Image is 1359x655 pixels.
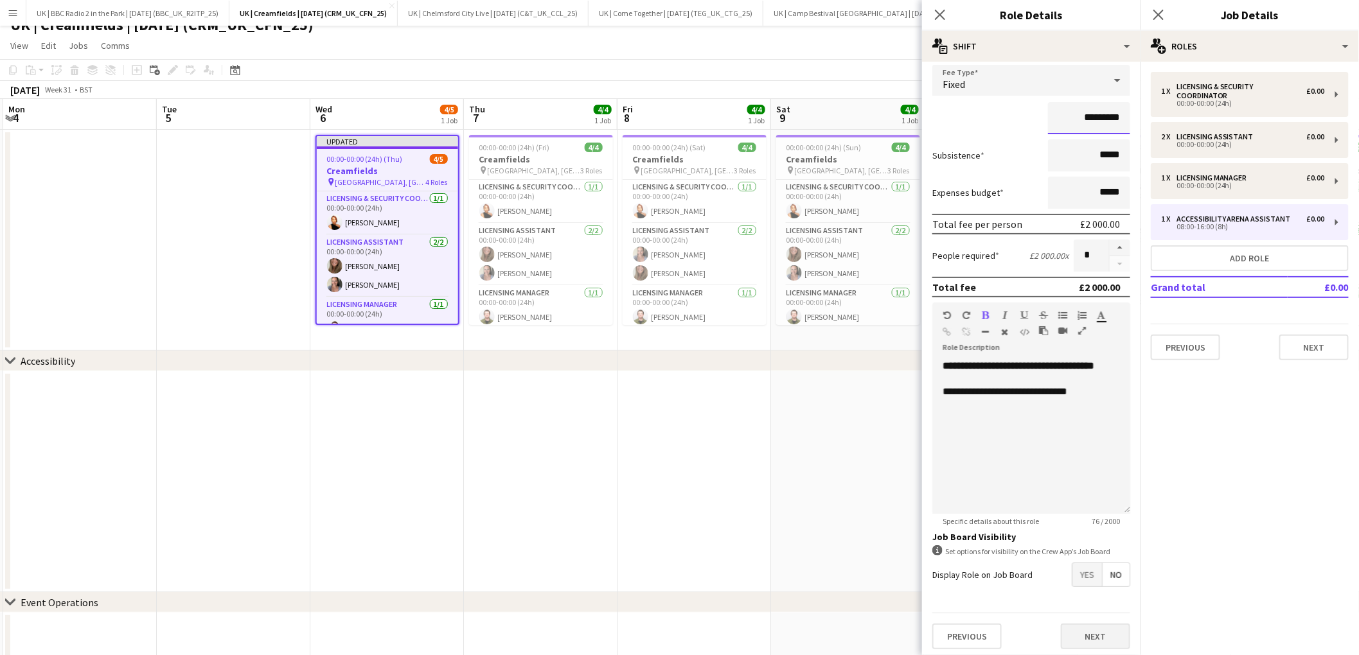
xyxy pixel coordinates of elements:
[623,135,767,325] div: 00:00-00:00 (24h) (Sat)4/4Creamfields [GEOGRAPHIC_DATA], [GEOGRAPHIC_DATA]3 RolesLicensing & Secu...
[441,116,457,125] div: 1 Job
[1029,250,1069,261] div: £2 000.00 x
[315,103,332,115] span: Wed
[10,40,28,51] span: View
[1039,310,1048,320] button: Strikethrough
[69,40,88,51] span: Jobs
[776,103,790,115] span: Sat
[1141,31,1359,62] div: Roles
[1000,327,1009,337] button: Clear Formatting
[888,166,910,175] span: 3 Roles
[932,187,1004,198] label: Expenses budget
[1103,563,1130,586] span: No
[786,143,862,152] span: 00:00-00:00 (24h) (Sun)
[1177,82,1307,100] div: Licensing & Security Coordinator
[440,105,458,114] span: 4/5
[641,166,734,175] span: [GEOGRAPHIC_DATA], [GEOGRAPHIC_DATA]
[589,1,763,26] button: UK | Come Together | [DATE] (TEG_UK_CTG_25)
[488,166,581,175] span: [GEOGRAPHIC_DATA], [GEOGRAPHIC_DATA]
[901,105,919,114] span: 4/4
[623,223,767,286] app-card-role: Licensing Assistant2/200:00-00:00 (24h)[PERSON_NAME][PERSON_NAME]
[10,83,40,96] div: [DATE]
[1177,173,1252,182] div: Licensing Manager
[469,286,613,329] app-card-role: Licensing Manager1/100:00-00:00 (24h)[PERSON_NAME]
[467,110,485,125] span: 7
[469,153,613,165] h3: Creamfields
[317,297,458,341] app-card-role: Licensing Manager1/100:00-00:00 (24h)[PERSON_NAME]
[1161,223,1325,230] div: 08:00-16:00 (8h)
[585,143,603,152] span: 4/4
[96,37,135,54] a: Comms
[1279,335,1349,360] button: Next
[430,154,448,164] span: 4/5
[1161,182,1325,189] div: 00:00-00:00 (24h)
[932,150,984,161] label: Subsistence
[162,103,177,115] span: Tue
[1151,277,1288,297] td: Grand total
[1161,173,1177,182] div: 1 x
[469,103,485,115] span: Thu
[1039,326,1048,336] button: Paste as plain text
[1072,563,1102,586] span: Yes
[327,154,403,164] span: 00:00-00:00 (24h) (Thu)
[932,516,1049,526] span: Specific details about this role
[795,166,888,175] span: [GEOGRAPHIC_DATA], [GEOGRAPHIC_DATA]
[922,31,1141,62] div: Shift
[594,105,612,114] span: 4/4
[1078,326,1087,336] button: Fullscreen
[776,223,920,286] app-card-role: Licensing Assistant2/200:00-00:00 (24h)[PERSON_NAME][PERSON_NAME]
[1058,326,1067,336] button: Insert video
[469,180,613,223] app-card-role: Licensing & Security Coordinator1/100:00-00:00 (24h)[PERSON_NAME]
[41,40,56,51] span: Edit
[1151,245,1349,271] button: Add role
[1307,173,1325,182] div: £0.00
[64,37,93,54] a: Jobs
[1307,132,1325,141] div: £0.00
[469,135,613,325] app-job-card: 00:00-00:00 (24h) (Fri)4/4Creamfields [GEOGRAPHIC_DATA], [GEOGRAPHIC_DATA]3 RolesLicensing & Secu...
[317,136,458,146] div: Updated
[1080,218,1120,231] div: £2 000.00
[932,569,1033,581] label: Display Role on Job Board
[932,218,1022,231] div: Total fee per person
[1161,132,1177,141] div: 2 x
[42,85,75,94] span: Week 31
[1078,310,1087,320] button: Ordered List
[1151,335,1220,360] button: Previous
[6,110,25,125] span: 4
[776,135,920,325] app-job-card: 00:00-00:00 (24h) (Sun)4/4Creamfields [GEOGRAPHIC_DATA], [GEOGRAPHIC_DATA]3 RolesLicensing & Secu...
[594,116,611,125] div: 1 Job
[932,624,1002,649] button: Previous
[426,177,448,187] span: 4 Roles
[1020,327,1029,337] button: HTML Code
[932,250,999,261] label: People required
[1307,214,1325,223] div: £0.00
[1288,277,1349,297] td: £0.00
[5,37,33,54] a: View
[1307,87,1325,96] div: £0.00
[623,103,633,115] span: Fri
[21,596,98,609] div: Event Operations
[80,85,93,94] div: BST
[317,235,458,297] app-card-role: Licensing Assistant2/200:00-00:00 (24h)[PERSON_NAME][PERSON_NAME]
[776,286,920,329] app-card-role: Licensing Manager1/100:00-00:00 (24h)[PERSON_NAME]
[943,310,952,320] button: Undo
[932,281,976,293] div: Total fee
[748,116,765,125] div: 1 Job
[229,1,398,26] button: UK | Creamfields | [DATE] (CRM_UK_CFN_25)
[1079,281,1120,293] div: £2 000.00
[763,1,1022,26] button: UK | Camp Bestival [GEOGRAPHIC_DATA] | [DATE] (SFG/ APL_UK_CBS_25)
[1020,310,1029,320] button: Underline
[776,180,920,223] app-card-role: Licensing & Security Coordinator1/100:00-00:00 (24h)[PERSON_NAME]
[633,143,706,152] span: 00:00-00:00 (24h) (Sat)
[774,110,790,125] span: 9
[581,166,603,175] span: 3 Roles
[738,143,756,152] span: 4/4
[1000,310,1009,320] button: Italic
[1161,141,1325,148] div: 00:00-00:00 (24h)
[747,105,765,114] span: 4/4
[1161,214,1177,223] div: 1 x
[1161,100,1325,107] div: 00:00-00:00 (24h)
[962,310,971,320] button: Redo
[623,153,767,165] h3: Creamfields
[1177,214,1296,223] div: Accessibility Arena Assistant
